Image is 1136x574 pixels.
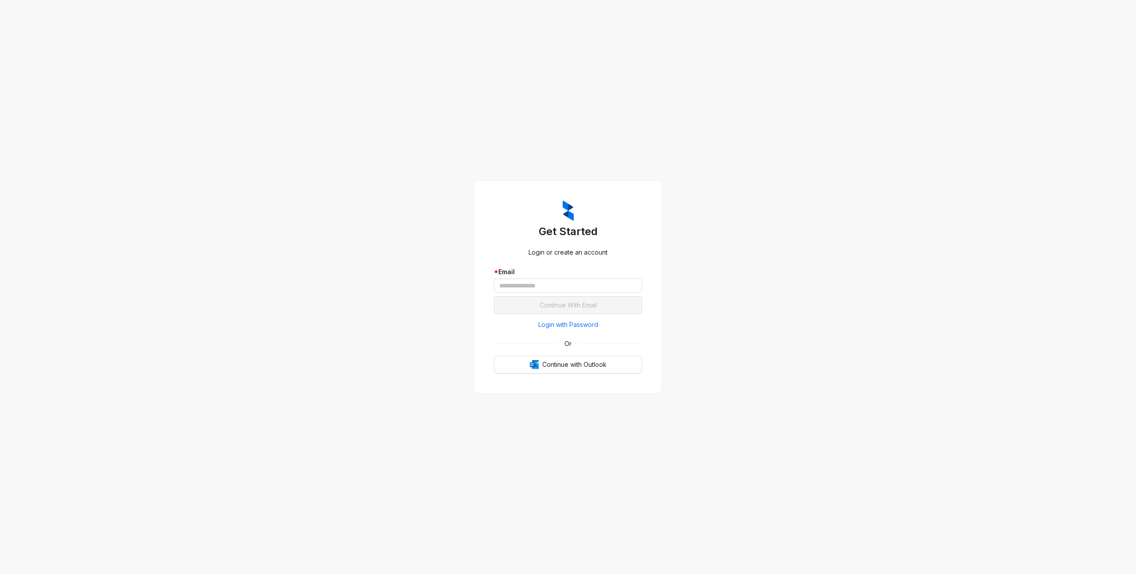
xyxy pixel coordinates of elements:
div: Email [494,267,642,277]
h3: Get Started [494,224,642,239]
img: Outlook [530,360,539,369]
div: Login or create an account [494,248,642,257]
span: Continue with Outlook [542,360,607,370]
span: Or [558,339,578,349]
button: Login with Password [494,318,642,332]
button: Continue With Email [494,296,642,314]
button: OutlookContinue with Outlook [494,356,642,373]
img: ZumaIcon [563,201,574,221]
span: Login with Password [538,320,598,330]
